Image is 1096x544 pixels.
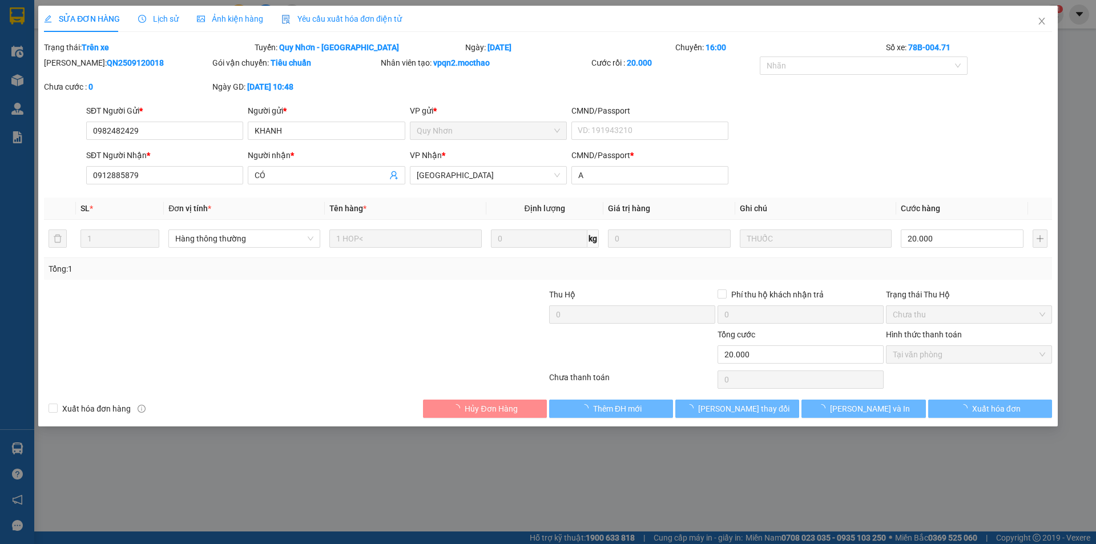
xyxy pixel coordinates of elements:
[44,14,120,23] span: SỬA ĐƠN HÀNG
[571,104,728,117] div: CMND/Passport
[548,371,716,391] div: Chưa thanh toán
[972,402,1021,415] span: Xuất hóa đơn
[674,41,885,54] div: Chuyến:
[817,404,830,412] span: loading
[452,404,465,412] span: loading
[410,151,442,160] span: VP Nhận
[88,82,93,91] b: 0
[248,149,405,162] div: Người nhận
[410,104,567,117] div: VP gửi
[549,400,673,418] button: Thêm ĐH mới
[698,402,789,415] span: [PERSON_NAME] thay đổi
[608,204,650,213] span: Giá trị hàng
[1037,17,1046,26] span: close
[82,43,109,52] b: Trên xe
[718,330,755,339] span: Tổng cước
[329,204,366,213] span: Tên hàng
[197,14,263,23] span: Ảnh kiện hàng
[1026,6,1058,38] button: Close
[830,402,910,415] span: [PERSON_NAME] và In
[58,402,135,415] span: Xuất hóa đơn hàng
[549,290,575,299] span: Thu Hộ
[43,41,253,54] div: Trạng thái:
[49,263,423,275] div: Tổng: 1
[885,41,1053,54] div: Số xe:
[908,43,950,52] b: 78B-004.71
[581,404,593,412] span: loading
[608,229,731,248] input: 0
[433,58,490,67] b: vpqn2.mocthao
[886,288,1052,301] div: Trạng thái Thu Hộ
[627,58,652,67] b: 20.000
[138,15,146,23] span: clock-circle
[893,306,1045,323] span: Chưa thu
[381,57,589,69] div: Nhân viên tạo:
[44,15,52,23] span: edit
[212,57,378,69] div: Gói vận chuyển:
[279,43,399,52] b: Quy Nhơn - [GEOGRAPHIC_DATA]
[44,80,210,93] div: Chưa cước :
[886,330,962,339] label: Hình thức thanh toán
[487,43,511,52] b: [DATE]
[893,346,1045,363] span: Tại văn phòng
[928,400,1052,418] button: Xuất hóa đơn
[464,41,675,54] div: Ngày:
[423,400,547,418] button: Hủy Đơn Hàng
[197,15,205,23] span: picture
[80,204,90,213] span: SL
[571,149,728,162] div: CMND/Passport
[417,122,560,139] span: Quy Nhơn
[675,400,799,418] button: [PERSON_NAME] thay đổi
[801,400,925,418] button: [PERSON_NAME] và In
[417,167,560,184] span: Tuy Hòa
[175,230,313,247] span: Hàng thông thường
[686,404,698,412] span: loading
[727,288,828,301] span: Phí thu hộ khách nhận trả
[107,58,164,67] b: QN2509120018
[389,171,398,180] span: user-add
[593,402,642,415] span: Thêm ĐH mới
[86,104,243,117] div: SĐT Người Gửi
[86,149,243,162] div: SĐT Người Nhận
[138,14,179,23] span: Lịch sử
[1033,229,1047,248] button: plus
[465,402,517,415] span: Hủy Đơn Hàng
[587,229,599,248] span: kg
[253,41,464,54] div: Tuyến:
[168,204,211,213] span: Đơn vị tính
[706,43,726,52] b: 16:00
[247,82,293,91] b: [DATE] 10:48
[901,204,940,213] span: Cước hàng
[138,405,146,413] span: info-circle
[329,229,481,248] input: VD: Bàn, Ghế
[271,58,311,67] b: Tiêu chuẩn
[525,204,565,213] span: Định lượng
[281,15,291,24] img: icon
[212,80,378,93] div: Ngày GD:
[49,229,67,248] button: delete
[248,104,405,117] div: Người gửi
[591,57,757,69] div: Cước rồi :
[740,229,892,248] input: Ghi Chú
[735,198,896,220] th: Ghi chú
[44,57,210,69] div: [PERSON_NAME]:
[960,404,972,412] span: loading
[281,14,402,23] span: Yêu cầu xuất hóa đơn điện tử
